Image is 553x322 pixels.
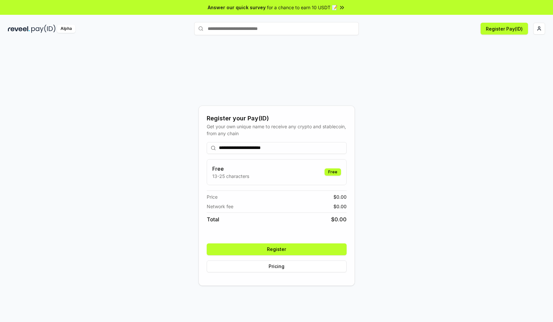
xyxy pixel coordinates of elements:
p: 13-25 characters [212,173,249,180]
span: $ 0.00 [333,203,347,210]
span: Price [207,193,218,200]
span: $ 0.00 [333,193,347,200]
span: Answer our quick survey [208,4,266,11]
img: pay_id [31,25,56,33]
div: Get your own unique name to receive any crypto and stablecoin, from any chain [207,123,347,137]
div: Free [325,168,341,176]
img: reveel_dark [8,25,30,33]
span: Total [207,215,219,223]
button: Register [207,243,347,255]
span: $ 0.00 [331,215,347,223]
button: Pricing [207,260,347,272]
button: Register Pay(ID) [481,23,528,35]
span: Network fee [207,203,233,210]
div: Alpha [57,25,75,33]
h3: Free [212,165,249,173]
div: Register your Pay(ID) [207,114,347,123]
span: for a chance to earn 10 USDT 📝 [267,4,337,11]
